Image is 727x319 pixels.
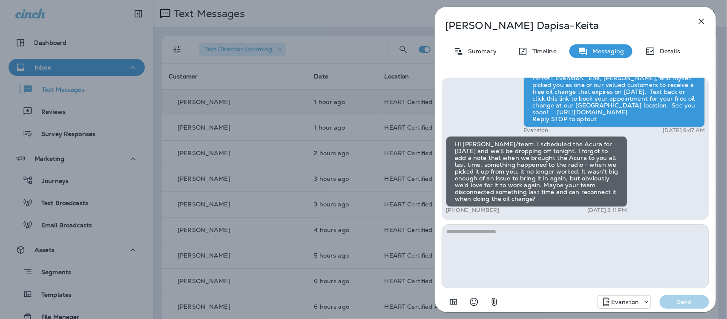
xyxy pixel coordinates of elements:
[588,48,624,55] p: Messaging
[611,299,639,305] p: Evanston
[464,48,497,55] p: Summary
[663,127,705,134] p: [DATE] 9:47 AM
[523,63,705,127] div: Hi [PERSON_NAME], this is [PERSON_NAME] from HEART Evanston. Erie, [PERSON_NAME], and myself pick...
[523,127,548,134] p: Evanston
[598,297,651,307] div: +1 (847) 892-1225
[655,48,680,55] p: Details
[446,136,627,207] div: Hi [PERSON_NAME]/team. I scheduled the Acura for [DATE] and we'll be dropping off tonight. I forg...
[466,293,483,310] button: Select an emoji
[528,48,557,55] p: Timeline
[446,207,499,214] p: [PHONE_NUMBER]
[587,207,627,214] p: [DATE] 3:11 PM
[445,293,462,310] button: Add in a premade template
[445,20,678,32] p: [PERSON_NAME] Dapisa-Keita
